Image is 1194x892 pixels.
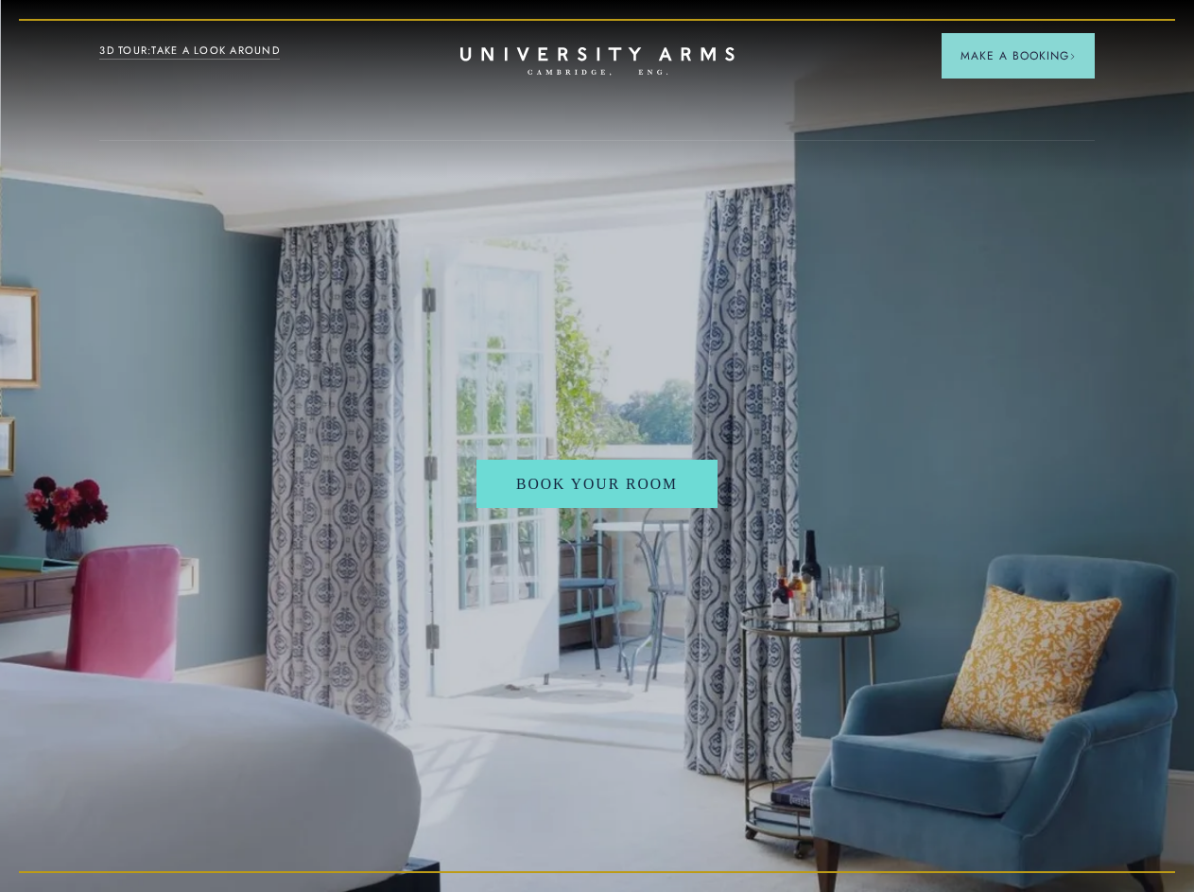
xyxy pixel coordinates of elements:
[1069,53,1076,60] img: Arrow icon
[476,460,718,508] a: Book Your Room
[99,43,280,60] a: 3D TOUR:TAKE A LOOK AROUND
[460,47,735,77] a: Home
[942,33,1095,79] button: Make a BookingArrow icon
[960,47,1076,64] span: Make a Booking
